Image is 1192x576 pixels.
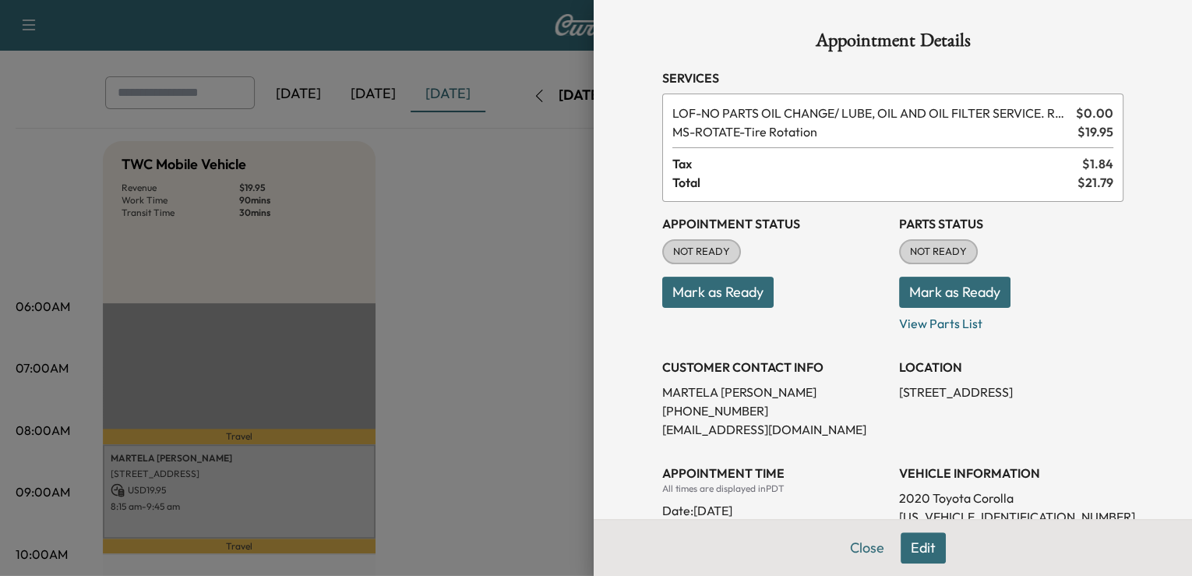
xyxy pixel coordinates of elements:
[1082,154,1113,173] span: $ 1.84
[899,214,1123,233] h3: Parts Status
[899,507,1123,526] p: [US_VEHICLE_IDENTIFICATION_NUMBER]
[662,383,887,401] p: MARTELA [PERSON_NAME]
[899,308,1123,333] p: View Parts List
[662,482,887,495] div: All times are displayed in PDT
[899,489,1123,507] p: 2020 Toyota Corolla
[1077,173,1113,192] span: $ 21.79
[672,173,1077,192] span: Total
[662,69,1123,87] h3: Services
[662,401,887,420] p: [PHONE_NUMBER]
[899,358,1123,376] h3: LOCATION
[662,358,887,376] h3: CUSTOMER CONTACT INFO
[662,31,1123,56] h1: Appointment Details
[899,383,1123,401] p: [STREET_ADDRESS]
[662,495,887,520] div: Date: [DATE]
[1076,104,1113,122] span: $ 0.00
[901,532,946,564] button: Edit
[672,154,1082,173] span: Tax
[1077,122,1113,141] span: $ 19.95
[662,464,887,482] h3: APPOINTMENT TIME
[840,532,894,564] button: Close
[662,214,887,233] h3: Appointment Status
[901,244,976,260] span: NOT READY
[899,464,1123,482] h3: VEHICLE INFORMATION
[672,104,1070,122] span: NO PARTS OIL CHANGE/ LUBE, OIL AND OIL FILTER SERVICE. RESET OIL LIFE MONITOR. HAZARDOUS WASTE FE...
[664,244,739,260] span: NOT READY
[662,277,774,308] button: Mark as Ready
[672,122,1071,141] span: Tire Rotation
[662,420,887,439] p: [EMAIL_ADDRESS][DOMAIN_NAME]
[899,277,1010,308] button: Mark as Ready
